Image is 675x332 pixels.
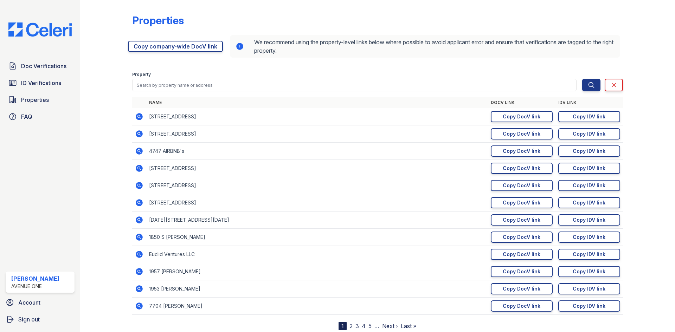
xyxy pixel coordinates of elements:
[491,111,553,122] a: Copy DocV link
[491,197,553,208] a: Copy DocV link
[503,165,540,172] div: Copy DocV link
[558,180,620,191] a: Copy IDV link
[230,35,620,58] div: We recommend using the property-level links below where possible to avoid applicant error and ens...
[573,285,605,292] div: Copy IDV link
[503,285,540,292] div: Copy DocV link
[558,249,620,260] a: Copy IDV link
[146,229,488,246] td: 1850 S [PERSON_NAME]
[355,323,359,330] a: 3
[6,93,75,107] a: Properties
[21,112,32,121] span: FAQ
[6,76,75,90] a: ID Verifications
[382,323,398,330] a: Next ›
[21,96,49,104] span: Properties
[491,266,553,277] a: Copy DocV link
[132,14,184,27] div: Properties
[573,234,605,241] div: Copy IDV link
[21,79,61,87] span: ID Verifications
[146,108,488,125] td: [STREET_ADDRESS]
[491,163,553,174] a: Copy DocV link
[491,232,553,243] a: Copy DocV link
[558,197,620,208] a: Copy IDV link
[573,130,605,137] div: Copy IDV link
[503,130,540,137] div: Copy DocV link
[503,113,540,120] div: Copy DocV link
[11,283,59,290] div: Avenue One
[339,322,347,330] div: 1
[573,182,605,189] div: Copy IDV link
[491,283,553,294] a: Copy DocV link
[573,268,605,275] div: Copy IDV link
[11,274,59,283] div: [PERSON_NAME]
[558,266,620,277] a: Copy IDV link
[573,165,605,172] div: Copy IDV link
[503,251,540,258] div: Copy DocV link
[18,298,40,307] span: Account
[503,234,540,241] div: Copy DocV link
[491,249,553,260] a: Copy DocV link
[558,163,620,174] a: Copy IDV link
[146,194,488,211] td: [STREET_ADDRESS]
[401,323,416,330] a: Last »
[6,110,75,124] a: FAQ
[503,268,540,275] div: Copy DocV link
[573,148,605,155] div: Copy IDV link
[146,211,488,229] td: [DATE][STREET_ADDRESS][DATE]
[21,62,66,70] span: Doc Verifications
[491,180,553,191] a: Copy DocV link
[349,323,353,330] a: 2
[146,97,488,108] th: Name
[503,182,540,189] div: Copy DocV link
[558,145,620,157] a: Copy IDV link
[374,322,379,330] span: …
[146,246,488,263] td: Euclid Ventures LLC
[558,111,620,122] a: Copy IDV link
[558,232,620,243] a: Copy IDV link
[558,128,620,139] a: Copy IDV link
[3,312,77,326] a: Sign out
[146,160,488,177] td: [STREET_ADDRESS]
[573,251,605,258] div: Copy IDV link
[368,323,372,330] a: 5
[503,302,540,310] div: Copy DocV link
[128,41,223,52] a: Copy company-wide DocV link
[558,283,620,294] a: Copy IDV link
[488,97,555,108] th: DocV Link
[3,295,77,310] a: Account
[573,199,605,206] div: Copy IDV link
[491,300,553,312] a: Copy DocV link
[491,145,553,157] a: Copy DocV link
[146,263,488,280] td: 1957 [PERSON_NAME]
[491,214,553,226] a: Copy DocV link
[146,125,488,143] td: [STREET_ADDRESS]
[558,214,620,226] a: Copy IDV link
[503,216,540,223] div: Copy DocV link
[491,128,553,139] a: Copy DocV link
[132,72,151,77] label: Property
[132,79,577,91] input: Search by property name or address
[146,177,488,194] td: [STREET_ADDRESS]
[573,216,605,223] div: Copy IDV link
[503,199,540,206] div: Copy DocV link
[573,302,605,310] div: Copy IDV link
[3,22,77,37] img: CE_Logo_Blue-a8612792a0a2168367f1c8372b55b34899dd931a85d93a1a3d3e32e68fde9ad4.png
[503,148,540,155] div: Copy DocV link
[146,298,488,315] td: 7704 [PERSON_NAME]
[146,280,488,298] td: 1953 [PERSON_NAME]
[146,143,488,160] td: 4747 AIRBNB's
[558,300,620,312] a: Copy IDV link
[362,323,366,330] a: 4
[18,315,40,324] span: Sign out
[573,113,605,120] div: Copy IDV link
[555,97,623,108] th: IDV Link
[6,59,75,73] a: Doc Verifications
